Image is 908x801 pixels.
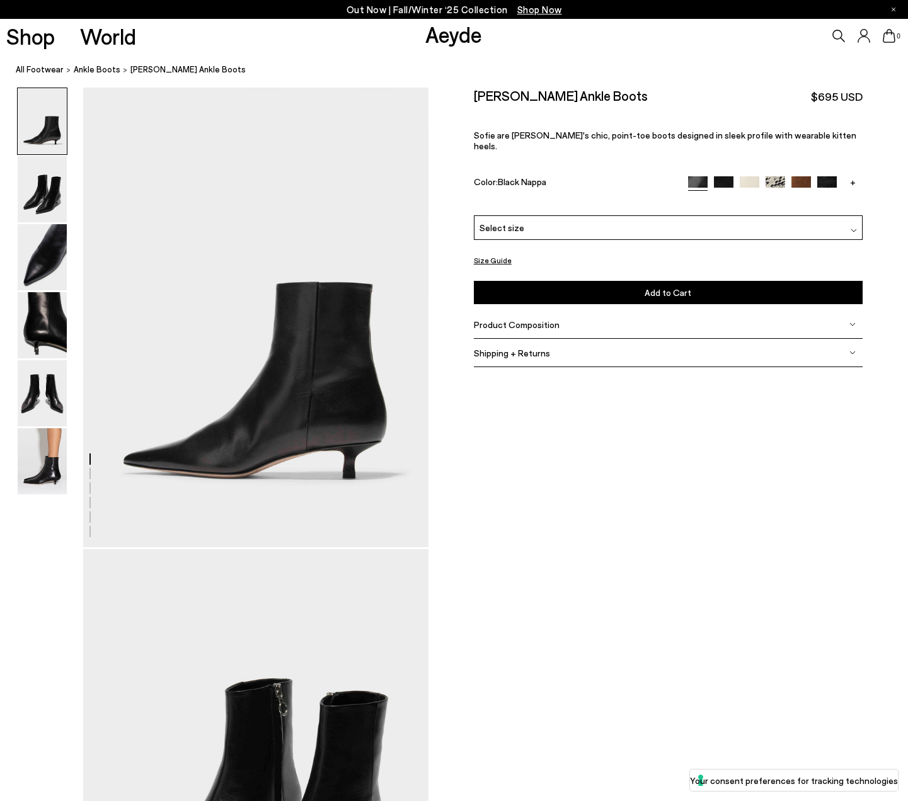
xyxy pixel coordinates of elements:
a: All Footwear [16,63,64,76]
img: Sofie Leather Ankle Boots - Image 3 [18,224,67,290]
span: Select size [480,221,524,234]
span: Black Nappa [498,176,546,187]
button: Add to Cart [474,281,863,304]
span: 0 [895,33,902,40]
div: Color: [474,176,676,191]
span: Navigate to /collections/new-in [517,4,562,15]
span: [PERSON_NAME] Ankle Boots [130,63,246,76]
span: Sofie are [PERSON_NAME]'s chic, point-toe boots designed in sleek profile with wearable kitten he... [474,130,856,151]
img: svg%3E [849,349,856,356]
img: Sofie Leather Ankle Boots - Image 6 [18,428,67,494]
span: Product Composition [474,319,560,330]
span: Add to Cart [645,287,691,298]
span: ankle boots [74,64,120,74]
a: ankle boots [74,63,120,76]
a: 0 [883,29,895,43]
h2: [PERSON_NAME] Ankle Boots [474,88,648,103]
label: Your consent preferences for tracking technologies [690,774,898,787]
a: World [80,25,136,47]
img: Sofie Leather Ankle Boots - Image 4 [18,292,67,358]
img: Sofie Leather Ankle Boots - Image 2 [18,156,67,222]
a: Shop [6,25,55,47]
a: Aeyde [425,21,482,47]
button: Your consent preferences for tracking technologies [690,770,898,791]
nav: breadcrumb [16,53,908,88]
img: Sofie Leather Ankle Boots - Image 5 [18,360,67,426]
img: svg%3E [851,227,857,234]
img: svg%3E [849,321,856,327]
span: Shipping + Returns [474,348,550,358]
button: Size Guide [474,253,512,268]
a: + [843,176,863,188]
span: $695 USD [811,89,863,105]
img: Sofie Leather Ankle Boots - Image 1 [18,88,67,154]
p: Out Now | Fall/Winter ‘25 Collection [347,2,562,18]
